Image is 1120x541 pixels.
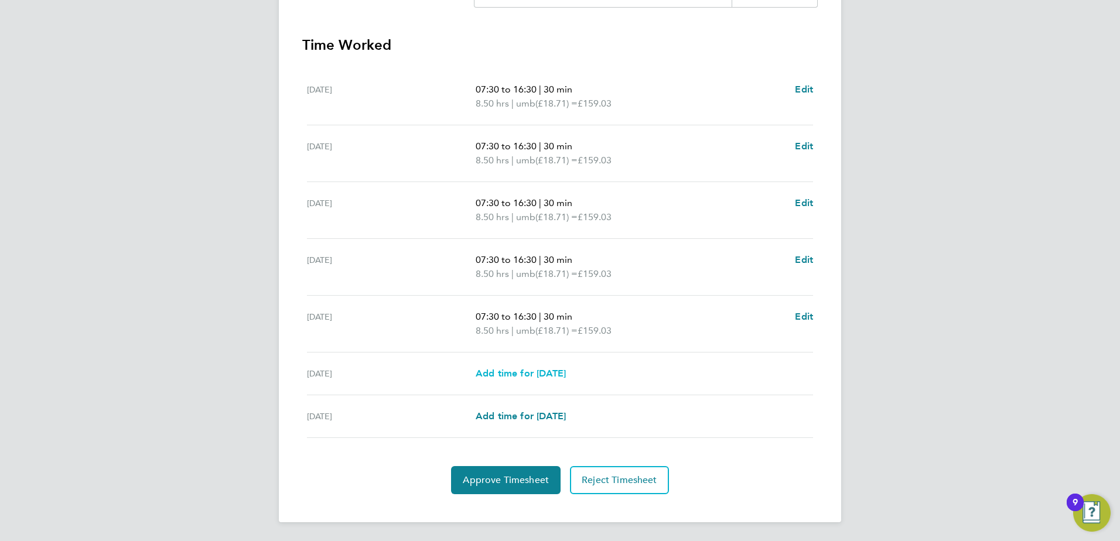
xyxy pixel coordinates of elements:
span: Add time for [DATE] [476,410,566,422]
span: £159.03 [578,211,612,222]
span: Edit [795,197,813,208]
span: | [511,98,514,109]
a: Edit [795,310,813,324]
span: 07:30 to 16:30 [476,141,537,152]
span: | [511,155,514,166]
span: umb [516,97,535,111]
div: [DATE] [307,253,476,281]
span: (£18.71) = [535,268,578,279]
span: 30 min [544,84,572,95]
span: Add time for [DATE] [476,368,566,379]
div: [DATE] [307,196,476,224]
span: 8.50 hrs [476,268,509,279]
div: [DATE] [307,83,476,111]
span: £159.03 [578,325,612,336]
span: 8.50 hrs [476,155,509,166]
div: [DATE] [307,310,476,338]
a: Edit [795,139,813,153]
button: Reject Timesheet [570,466,669,494]
div: [DATE] [307,139,476,167]
span: Edit [795,84,813,95]
span: | [539,254,541,265]
span: 8.50 hrs [476,98,509,109]
span: | [539,84,541,95]
span: 07:30 to 16:30 [476,197,537,208]
span: (£18.71) = [535,155,578,166]
button: Approve Timesheet [451,466,561,494]
div: [DATE] [307,409,476,423]
span: | [539,197,541,208]
span: Edit [795,141,813,152]
a: Add time for [DATE] [476,367,566,381]
a: Add time for [DATE] [476,409,566,423]
span: | [539,311,541,322]
span: £159.03 [578,98,612,109]
span: umb [516,324,535,338]
span: 07:30 to 16:30 [476,254,537,265]
span: | [511,211,514,222]
a: Edit [795,83,813,97]
button: Open Resource Center, 9 new notifications [1073,494,1111,532]
span: Reject Timesheet [582,474,657,486]
span: 30 min [544,141,572,152]
span: | [511,268,514,279]
span: 30 min [544,254,572,265]
span: (£18.71) = [535,211,578,222]
h3: Time Worked [302,36,818,54]
span: 8.50 hrs [476,325,509,336]
span: umb [516,210,535,224]
a: Edit [795,196,813,210]
span: Approve Timesheet [463,474,549,486]
span: (£18.71) = [535,325,578,336]
span: umb [516,267,535,281]
span: (£18.71) = [535,98,578,109]
span: Edit [795,311,813,322]
span: £159.03 [578,155,612,166]
span: £159.03 [578,268,612,279]
span: | [539,141,541,152]
span: umb [516,153,535,167]
div: [DATE] [307,367,476,381]
div: 9 [1073,502,1078,518]
span: 8.50 hrs [476,211,509,222]
span: Edit [795,254,813,265]
span: 30 min [544,311,572,322]
span: | [511,325,514,336]
a: Edit [795,253,813,267]
span: 07:30 to 16:30 [476,84,537,95]
span: 30 min [544,197,572,208]
span: 07:30 to 16:30 [476,311,537,322]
